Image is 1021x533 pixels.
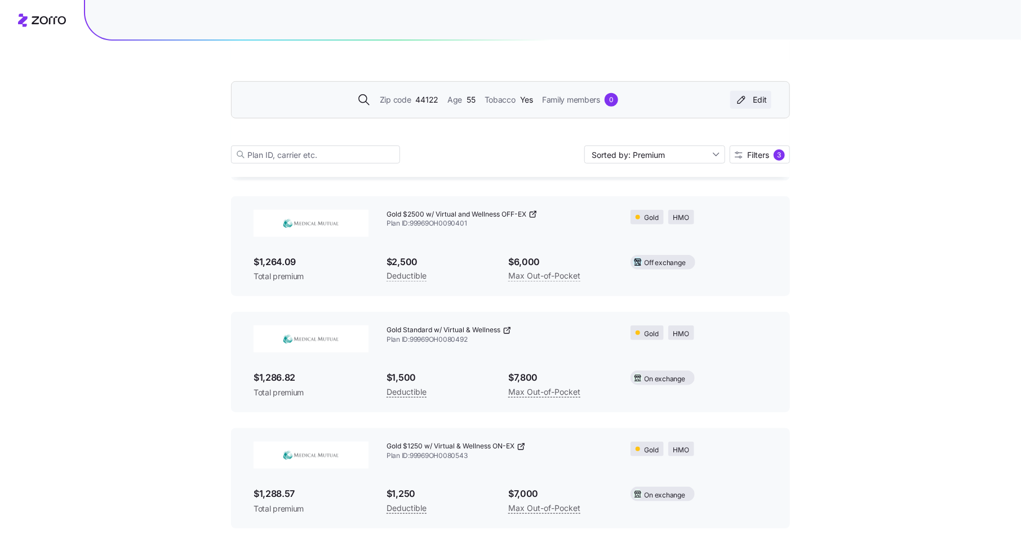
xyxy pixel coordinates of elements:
[387,269,427,283] span: Deductible
[254,503,369,514] span: Total premium
[254,371,369,385] span: $1,286.82
[387,385,427,399] span: Deductible
[645,213,659,223] span: Gold
[520,94,533,106] span: Yes
[254,442,369,469] img: Medical Mutual
[508,385,580,399] span: Max Out-of-Pocket
[584,146,725,164] input: Sort by
[387,451,612,461] span: Plan ID: 99969OH0080543
[747,151,769,159] span: Filters
[508,371,612,385] span: $7,800
[730,91,771,109] button: Edit
[605,93,618,107] div: 0
[673,213,689,223] span: HMO
[254,210,369,237] img: Medical Mutual
[447,94,462,106] span: Age
[645,258,686,268] span: Off exchange
[673,329,689,340] span: HMO
[673,445,689,456] span: HMO
[254,387,369,398] span: Total premium
[416,94,439,106] span: 44122
[645,445,659,456] span: Gold
[508,255,612,269] span: $6,000
[387,210,526,219] span: Gold $2500 w/ Virtual and Wellness OFF-EX
[508,487,612,501] span: $7,000
[387,219,612,228] span: Plan ID: 99969OH0090401
[645,490,685,501] span: On exchange
[730,146,790,164] button: Filters3
[387,371,490,385] span: $1,500
[254,325,369,353] img: Medical Mutual
[735,94,767,105] div: Edit
[508,269,580,283] span: Max Out-of-Pocket
[508,501,580,515] span: Max Out-of-Pocket
[231,146,400,164] input: Plan ID, carrier etc.
[254,271,369,282] span: Total premium
[387,487,490,501] span: $1,250
[542,94,600,106] span: Family members
[254,255,369,269] span: $1,264.09
[387,255,490,269] span: $2,500
[467,94,475,106] span: 55
[387,335,612,345] span: Plan ID: 99969OH0080492
[774,149,785,161] div: 3
[254,487,369,501] span: $1,288.57
[485,94,516,106] span: Tobacco
[645,329,659,340] span: Gold
[380,94,411,106] span: Zip code
[387,501,427,515] span: Deductible
[645,374,685,385] span: On exchange
[387,442,514,451] span: Gold $1250 w/ Virtual & Wellness ON-EX
[387,325,500,335] span: Gold Standard w/ Virtual & Wellness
